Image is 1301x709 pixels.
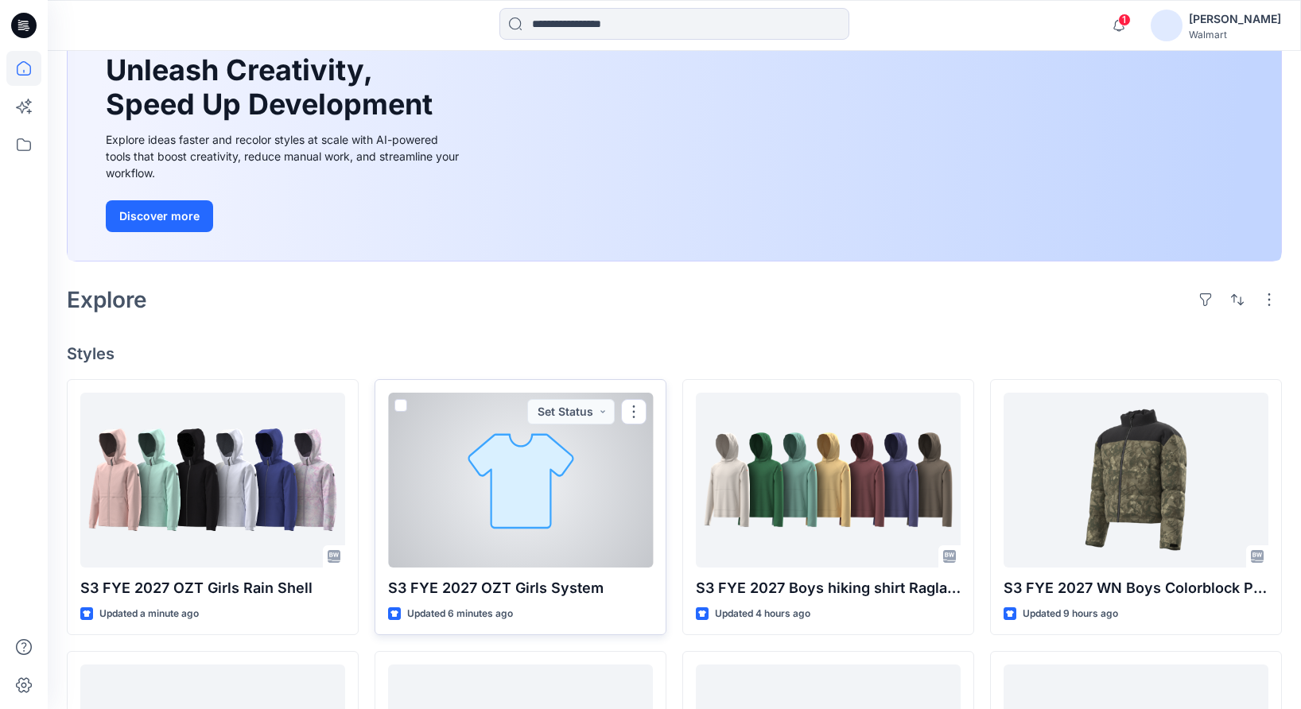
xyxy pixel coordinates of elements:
[1151,10,1183,41] img: avatar
[1189,29,1281,41] div: Walmart
[1023,606,1118,622] p: Updated 9 hours ago
[106,53,440,122] h1: Unleash Creativity, Speed Up Development
[80,393,345,568] a: S3 FYE 2027 OZT Girls Rain Shell
[106,131,464,181] div: Explore ideas faster and recolor styles at scale with AI-powered tools that boost creativity, red...
[106,200,213,232] button: Discover more
[67,344,1282,363] h4: Styles
[1118,14,1131,26] span: 1
[407,606,513,622] p: Updated 6 minutes ago
[388,393,653,568] a: S3 FYE 2027 OZT Girls System
[67,287,147,312] h2: Explore
[696,393,961,568] a: S3 FYE 2027 Boys hiking shirt Raglan Slv
[696,577,961,599] p: S3 FYE 2027 Boys hiking shirt Raglan Slv
[106,200,464,232] a: Discover more
[715,606,810,622] p: Updated 4 hours ago
[99,606,199,622] p: Updated a minute ago
[1004,393,1268,568] a: S3 FYE 2027 WN Boys Colorblock Puffer
[1004,577,1268,599] p: S3 FYE 2027 WN Boys Colorblock Puffer
[1189,10,1281,29] div: [PERSON_NAME]
[388,577,653,599] p: S3 FYE 2027 OZT Girls System
[80,577,345,599] p: S3 FYE 2027 OZT Girls Rain Shell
